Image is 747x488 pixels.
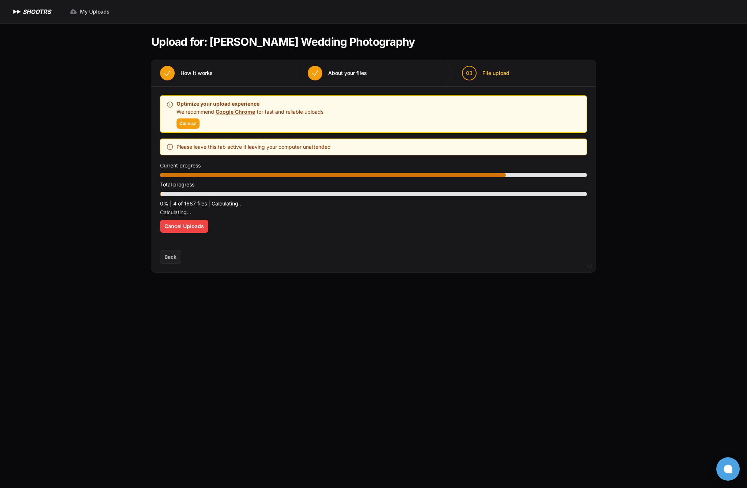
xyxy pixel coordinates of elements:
button: Cancel Uploads [160,220,208,233]
span: Please leave this tab active if leaving your computer unattended [177,143,331,151]
p: Total progress [160,180,587,189]
p: Current progress [160,161,587,170]
div: v2 [587,262,592,271]
button: Open chat window [716,457,740,481]
a: Google Chrome [216,109,255,115]
span: How it works [181,69,213,77]
p: We recommend for fast and reliable uploads [177,108,323,116]
span: Cancel Uploads [164,223,204,230]
button: Dismiss [177,118,200,129]
p: 0% | 4 of 1687 files | Calculating... [160,199,587,208]
h1: SHOOTRS [23,7,51,16]
span: Dismiss [179,121,197,126]
a: SHOOTRS SHOOTRS [12,7,51,16]
span: 03 [466,69,473,77]
span: About your files [328,69,367,77]
p: Optimize your upload experience [177,99,323,108]
span: File upload [482,69,509,77]
button: About your files [299,60,376,86]
img: SHOOTRS [12,7,23,16]
h1: Upload for: [PERSON_NAME] Wedding Photography [151,35,415,48]
button: 03 File upload [453,60,518,86]
p: Calculating... [160,208,587,217]
button: How it works [151,60,221,86]
span: My Uploads [80,8,110,15]
a: My Uploads [65,5,114,18]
